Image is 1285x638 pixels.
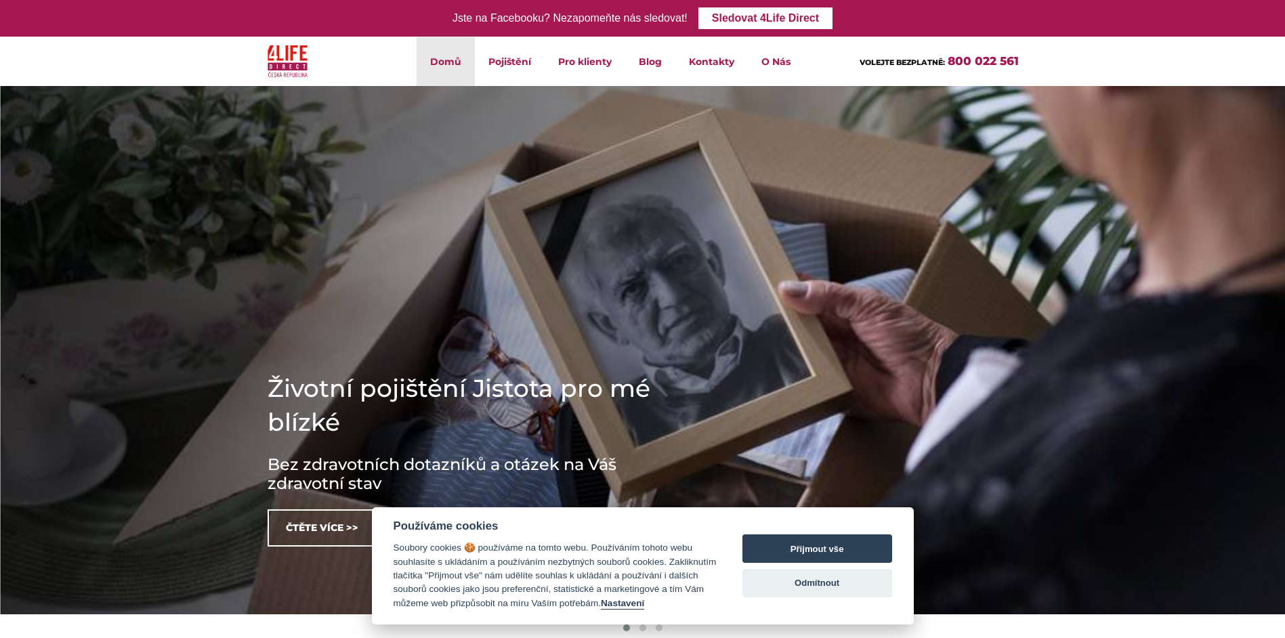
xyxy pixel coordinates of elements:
div: Soubory cookies 🍪 používáme na tomto webu. Používáním tohoto webu souhlasíte s ukládáním a použív... [394,541,717,610]
div: Jste na Facebooku? Nezapomeňte nás sledovat! [452,9,688,28]
a: Blog [625,37,675,86]
div: Používáme cookies [394,519,717,533]
h3: Bez zdravotních dotazníků a otázek na Váš zdravotní stav [268,455,674,493]
span: VOLEJTE BEZPLATNĚ: [860,58,945,67]
a: Sledovat 4Life Direct [698,7,833,29]
img: 4Life Direct Česká republika logo [268,42,308,81]
a: Čtěte více >> [268,509,377,547]
a: 800 022 561 [948,54,1019,68]
button: Nastavení [601,598,644,610]
a: Kontakty [675,37,748,86]
button: Přijmout vše [742,534,892,563]
a: Domů [417,37,475,86]
h1: Životní pojištění Jistota pro mé blízké [268,371,674,439]
button: Odmítnout [742,569,892,597]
